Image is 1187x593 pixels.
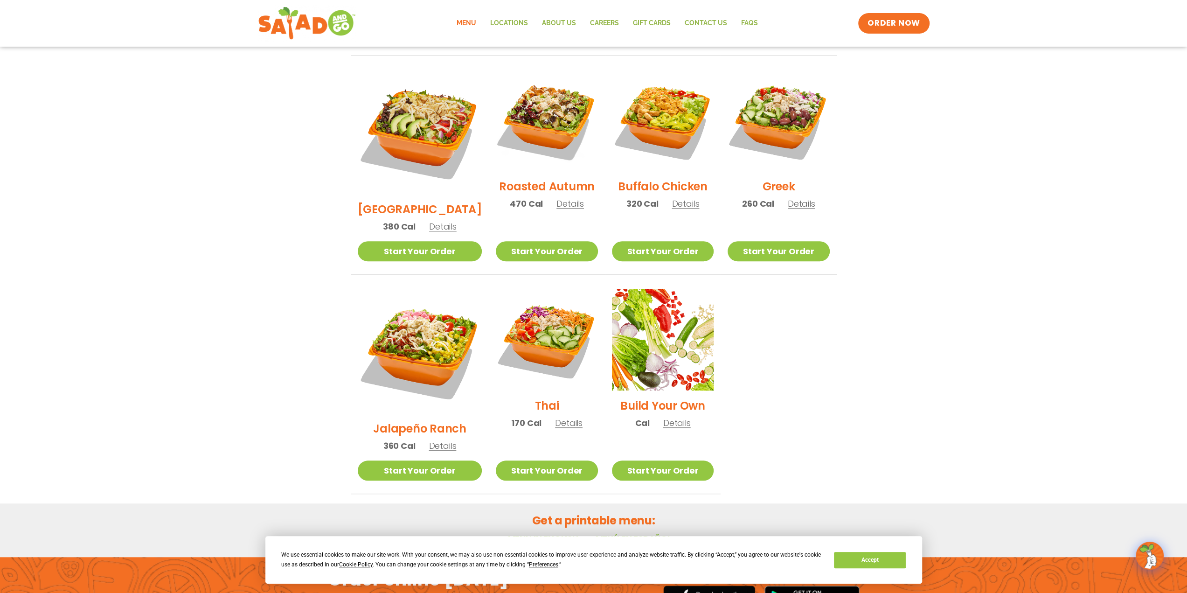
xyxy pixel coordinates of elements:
[496,241,597,261] a: Start Your Order
[358,70,482,194] img: Product photo for BBQ Ranch Salad
[535,13,583,34] a: About Us
[618,178,707,195] h2: Buffalo Chicken
[612,460,714,481] a: Start Your Order
[858,13,929,34] a: ORDER NOW
[555,417,583,429] span: Details
[429,440,456,452] span: Details
[429,221,457,232] span: Details
[383,220,416,233] span: 380 Cal
[358,241,482,261] a: Start Your Order
[507,533,586,544] a: Menu in English
[383,440,416,452] span: 360 Cal
[672,198,699,209] span: Details
[728,70,829,171] img: Product photo for Greek Salad
[281,550,823,570] div: We use essential cookies to make our site work. With your consent, we may also use non-essential ...
[258,5,356,42] img: new-SAG-logo-768×292
[510,197,543,210] span: 470 Cal
[678,13,734,34] a: Contact Us
[373,420,466,437] h2: Jalapeño Ranch
[734,13,765,34] a: FAQs
[834,552,906,568] button: Accept
[612,289,714,391] img: Product photo for Build Your Own
[358,289,482,413] img: Product photo for Jalapeño Ranch Salad
[620,398,705,414] h2: Build Your Own
[339,561,373,568] span: Cookie Policy
[535,398,559,414] h2: Thai
[450,13,483,34] a: Menu
[529,561,558,568] span: Preferences
[496,289,597,391] img: Product photo for Thai Salad
[595,533,679,544] a: Menú en español
[358,460,482,481] a: Start Your Order
[511,417,541,429] span: 170 Cal
[635,417,649,429] span: Cal
[1137,543,1163,569] img: wpChatIcon
[483,13,535,34] a: Locations
[499,178,595,195] h2: Roasted Autumn
[496,460,597,481] a: Start Your Order
[612,241,714,261] a: Start Your Order
[583,13,626,34] a: Careers
[358,201,482,217] h2: [GEOGRAPHIC_DATA]
[556,198,584,209] span: Details
[728,241,829,261] a: Start Your Order
[496,70,597,171] img: Product photo for Roasted Autumn Salad
[450,13,765,34] nav: Menu
[762,178,795,195] h2: Greek
[612,70,714,171] img: Product photo for Buffalo Chicken Salad
[626,197,659,210] span: 320 Cal
[788,198,815,209] span: Details
[626,13,678,34] a: GIFT CARDS
[663,417,691,429] span: Details
[868,18,920,29] span: ORDER NOW
[351,512,837,529] h2: Get a printable menu:
[742,197,774,210] span: 260 Cal
[265,536,922,584] div: Cookie Consent Prompt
